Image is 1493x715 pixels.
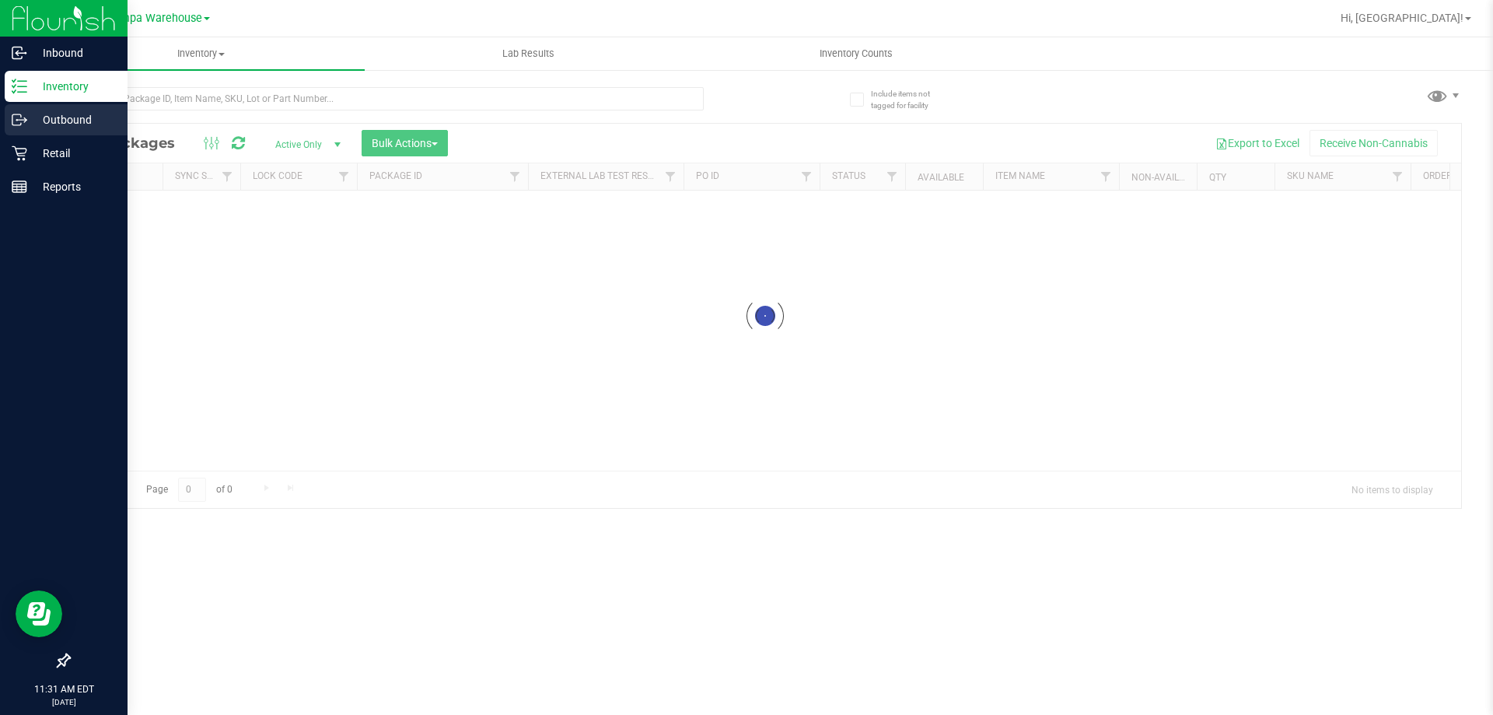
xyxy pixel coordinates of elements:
inline-svg: Reports [12,179,27,195]
p: Outbound [27,110,121,129]
p: 11:31 AM EDT [7,682,121,696]
iframe: Resource center [16,591,62,637]
p: Retail [27,144,121,163]
span: Hi, [GEOGRAPHIC_DATA]! [1341,12,1463,24]
p: [DATE] [7,696,121,708]
a: Lab Results [365,37,692,70]
a: Inventory [37,37,365,70]
span: Inventory Counts [799,47,914,61]
input: Search Package ID, Item Name, SKU, Lot or Part Number... [68,87,704,110]
span: Include items not tagged for facility [871,88,949,111]
inline-svg: Retail [12,145,27,161]
span: Lab Results [481,47,575,61]
p: Inbound [27,44,121,62]
span: Tampa Warehouse [107,12,202,25]
inline-svg: Inventory [12,79,27,94]
p: Reports [27,177,121,196]
span: Inventory [37,47,365,61]
p: Inventory [27,77,121,96]
inline-svg: Inbound [12,45,27,61]
a: Inventory Counts [692,37,1019,70]
inline-svg: Outbound [12,112,27,128]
